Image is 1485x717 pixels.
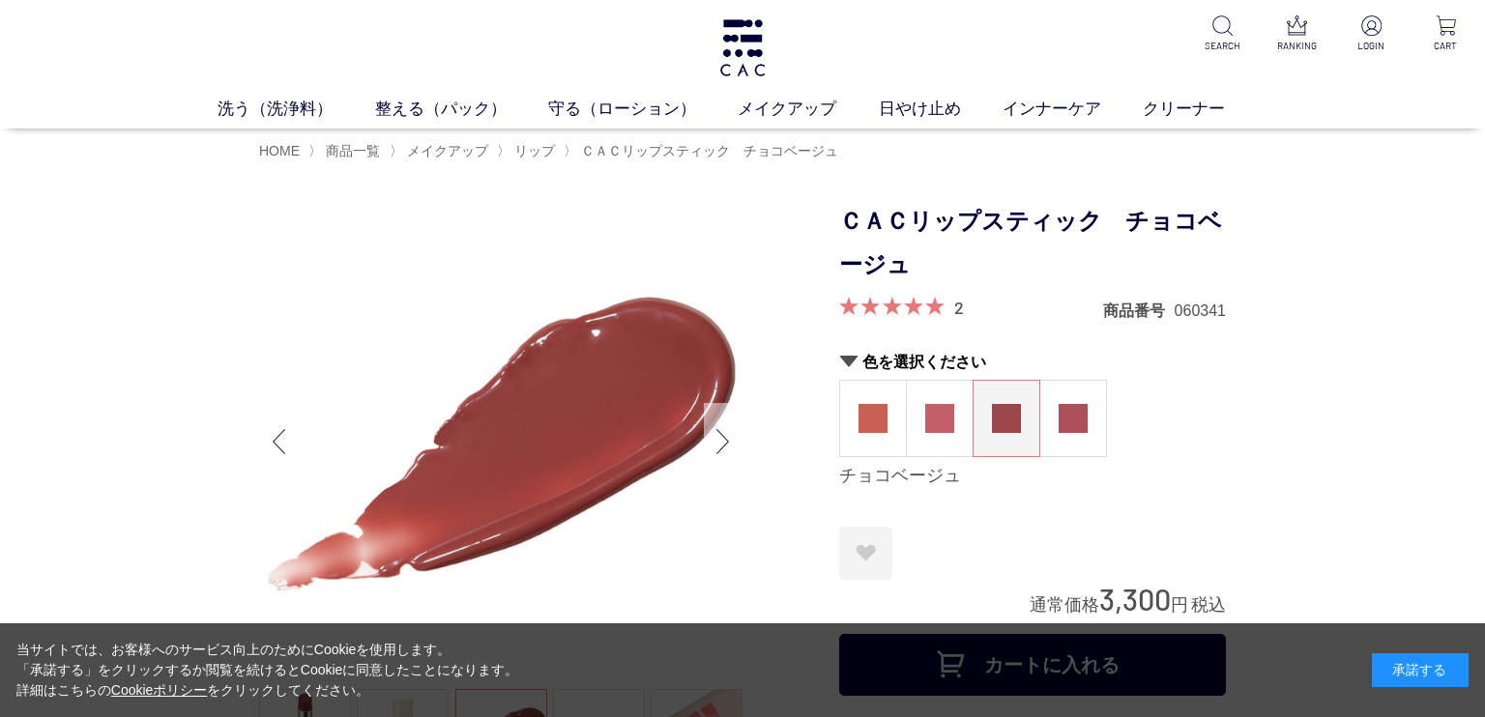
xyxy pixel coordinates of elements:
[1040,381,1106,456] a: ピンクローズ
[1372,653,1469,687] div: 承諾する
[704,403,742,480] div: Next slide
[1103,301,1175,321] dt: 商品番号
[259,143,300,158] a: HOME
[839,465,1226,488] div: チョコベージュ
[839,200,1226,287] h1: ＣＡＣリップスティック チョコベージュ
[577,143,838,158] a: ＣＡＣリップスティック チョコベージュ
[1099,581,1171,617] span: 3,300
[407,143,488,158] span: メイクアップ
[717,19,768,76] img: logo
[1003,96,1143,121] a: インナーケア
[840,381,906,456] a: 茜
[111,682,208,698] a: Cookieポリシー
[564,142,843,160] li: 〉
[1422,15,1470,53] a: CART
[308,142,385,160] li: 〉
[403,143,488,158] a: メイクアップ
[259,200,742,683] img: ＣＡＣリップスティック チョコベージュ チョコベージュ
[925,404,954,433] img: 牡丹
[738,96,878,121] a: メイクアップ
[1199,39,1246,53] p: SEARCH
[548,96,738,121] a: 守る（ローション）
[1175,301,1226,321] dd: 060341
[326,143,380,158] span: 商品一覧
[1191,595,1226,615] span: 税込
[1348,39,1395,53] p: LOGIN
[581,143,838,158] span: ＣＡＣリップスティック チョコベージュ
[1348,15,1395,53] a: LOGIN
[954,297,964,318] a: 2
[1273,15,1321,53] a: RANKING
[375,96,548,121] a: 整える（パック）
[259,403,298,480] div: Previous slide
[322,143,380,158] a: 商品一覧
[390,142,493,160] li: 〉
[839,352,1226,372] h2: 色を選択ください
[1273,39,1321,53] p: RANKING
[879,96,1003,121] a: 日やけ止め
[1059,404,1088,433] img: ピンクローズ
[859,404,888,433] img: 茜
[218,96,374,121] a: 洗う（洗浄料）
[1143,96,1267,121] a: クリーナー
[1199,15,1246,53] a: SEARCH
[497,142,560,160] li: 〉
[514,143,555,158] span: リップ
[16,640,519,701] div: 当サイトでは、お客様へのサービス向上のためにCookieを使用します。 「承諾する」をクリックするか閲覧を続けるとCookieに同意したことになります。 詳細はこちらの をクリックしてください。
[1171,595,1188,615] span: 円
[906,380,974,457] dl: 牡丹
[1039,380,1107,457] dl: ピンクローズ
[907,381,973,456] a: 牡丹
[1030,595,1099,615] span: 通常価格
[510,143,555,158] a: リップ
[839,380,907,457] dl: 茜
[839,527,892,580] a: お気に入りに登録する
[973,380,1040,457] dl: チョコベージュ
[992,404,1021,433] img: チョコベージュ
[1422,39,1470,53] p: CART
